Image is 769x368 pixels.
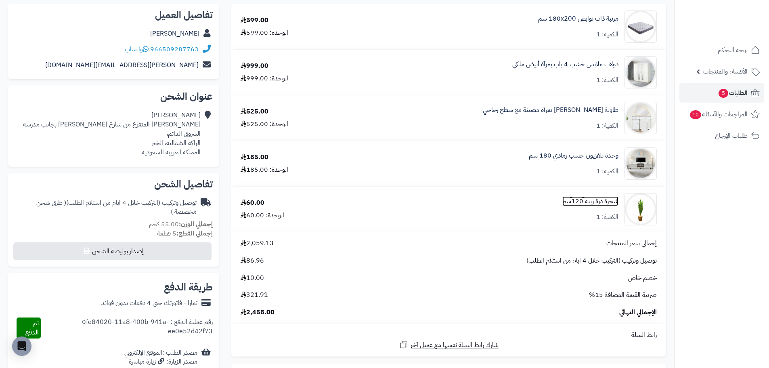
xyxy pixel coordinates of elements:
span: الإجمالي النهائي [619,308,657,317]
div: 185.00 [241,153,268,162]
a: 966509287763 [150,44,199,54]
a: الطلبات5 [679,83,764,103]
small: 5 قطعة [157,229,213,238]
span: توصيل وتركيب (التركيب خلال 4 ايام من استلام الطلب) [526,256,657,265]
div: الوحدة: 60.00 [241,211,284,220]
div: تمارا - فاتورتك حتى 4 دفعات بدون فوائد [101,299,197,308]
span: لوحة التحكم [718,44,748,56]
div: الكمية: 1 [596,167,618,176]
span: 5 [719,89,728,98]
span: 86.96 [241,256,264,265]
a: طلبات الإرجاع [679,126,764,145]
span: -10.00 [241,273,266,283]
div: 60.00 [241,198,264,208]
a: [PERSON_NAME][EMAIL_ADDRESS][DOMAIN_NAME] [45,60,199,70]
div: الوحدة: 999.00 [241,74,288,83]
span: خصم خاص [628,273,657,283]
img: 1753513108-1-90x90.jpg [625,102,656,134]
span: 2,458.00 [241,308,274,317]
span: 321.91 [241,290,268,300]
span: شارك رابط السلة نفسها مع عميل آخر [411,341,499,350]
div: الكمية: 1 [596,76,618,85]
button: إصدار بوليصة الشحن [13,242,212,260]
img: 1693058453-76574576-90x90.jpg [625,193,656,225]
div: الكمية: 1 [596,121,618,130]
div: 999.00 [241,61,268,71]
a: شجرة ذرة زينة 120سم [562,197,618,206]
span: 10 [690,110,701,119]
a: [PERSON_NAME] [150,29,199,38]
a: طاولة [PERSON_NAME] بمرآة مضيئة مع سطح زجاجي [483,105,618,115]
small: 55.00 كجم [149,219,213,229]
strong: إجمالي الوزن: [179,219,213,229]
a: وحدة تلفزيون خشب رمادي 180 سم [529,151,618,160]
span: الأقسام والمنتجات [703,66,748,77]
img: 1733065084-1-90x90.jpg [625,56,656,88]
h2: تفاصيل العميل [15,10,213,20]
span: طلبات الإرجاع [715,130,748,141]
span: ( طرق شحن مخصصة ) [36,198,197,217]
a: المراجعات والأسئلة10 [679,105,764,124]
a: دولاب ملابس خشب 4 باب بمرآة أبيض ملكي [512,60,618,69]
div: الكمية: 1 [596,30,618,39]
span: الطلبات [718,87,748,99]
a: مرتبة ذات نوابض 180x200 سم [538,14,618,23]
div: 525.00 [241,107,268,116]
span: إجمالي سعر المنتجات [606,239,657,248]
img: 1702708315-RS-09-90x90.jpg [625,11,656,43]
div: [PERSON_NAME] [PERSON_NAME] المتفرع من شارع [PERSON_NAME] بجانب مدرسه الشروق الدائم، الراكه الشما... [15,111,201,157]
div: مصدر الطلب :الموقع الإلكتروني [124,348,197,367]
a: شارك رابط السلة نفسها مع عميل آخر [399,340,499,350]
div: رقم عملية الدفع : 0fe84020-11a8-400b-941a-ee0e52d42f73 [41,318,213,339]
a: واتساب [125,44,149,54]
div: الكمية: 1 [596,212,618,222]
div: رابط السلة [235,330,663,340]
span: 2,059.13 [241,239,274,248]
span: تم الدفع [25,318,39,337]
img: 1750495956-220601011471-90x90.jpg [625,147,656,180]
h2: تفاصيل الشحن [15,179,213,189]
div: الوحدة: 525.00 [241,120,288,129]
div: الوحدة: 599.00 [241,28,288,38]
div: الوحدة: 185.00 [241,165,288,175]
h2: عنوان الشحن [15,92,213,101]
strong: إجمالي القطع: [176,229,213,238]
a: لوحة التحكم [679,40,764,60]
h2: طريقة الدفع [164,282,213,292]
div: Open Intercom Messenger [12,336,31,356]
div: توصيل وتركيب (التركيب خلال 4 ايام من استلام الطلب) [15,198,197,217]
span: ضريبة القيمة المضافة 15% [589,290,657,300]
div: 599.00 [241,16,268,25]
div: مصدر الزيارة: زيارة مباشرة [124,357,197,366]
span: المراجعات والأسئلة [689,109,748,120]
